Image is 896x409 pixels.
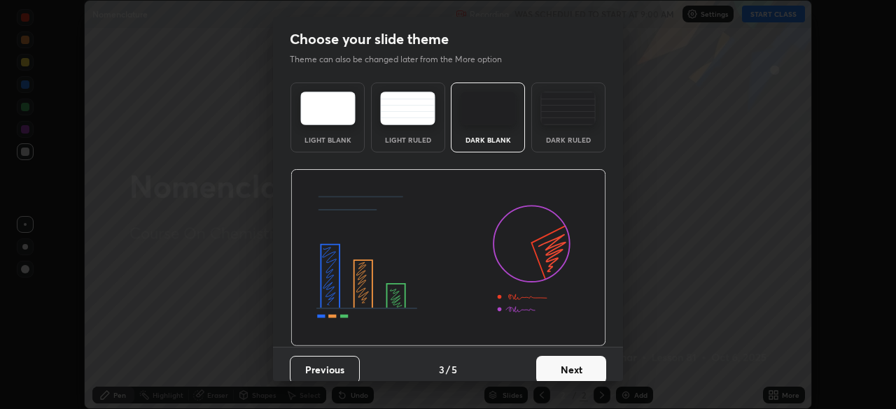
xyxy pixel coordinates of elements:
h2: Choose your slide theme [290,30,449,48]
h4: / [446,362,450,377]
img: lightRuledTheme.5fabf969.svg [380,92,435,125]
h4: 3 [439,362,444,377]
div: Light Blank [300,136,356,143]
img: darkThemeBanner.d06ce4a2.svg [290,169,606,347]
img: darkRuledTheme.de295e13.svg [540,92,596,125]
img: lightTheme.e5ed3b09.svg [300,92,356,125]
button: Previous [290,356,360,384]
div: Light Ruled [380,136,436,143]
img: darkTheme.f0cc69e5.svg [461,92,516,125]
div: Dark Blank [460,136,516,143]
button: Next [536,356,606,384]
p: Theme can also be changed later from the More option [290,53,517,66]
h4: 5 [451,362,457,377]
div: Dark Ruled [540,136,596,143]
